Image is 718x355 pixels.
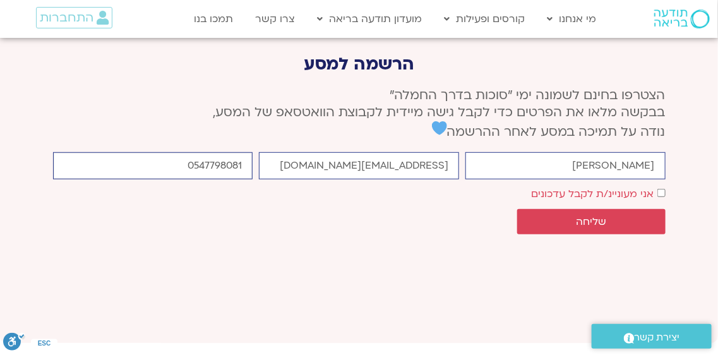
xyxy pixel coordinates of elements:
input: מותר להשתמש רק במספרים ותווי טלפון (#, -, *, וכו'). [53,152,253,179]
span: בבקשה מלאו את הפרטים כדי לקבל גישה מיידית לקבוצת הוואטסאפ של המסע, [213,104,666,121]
form: טופס חדש [53,152,666,241]
img: תודעה בריאה [654,9,710,28]
span: נודה על תמיכה במסע לאחר ההרשמה [432,123,666,140]
a: תמכו בנו [188,7,240,31]
span: שליחה [576,216,606,227]
span: התחברות [40,11,93,25]
a: מועדון תודעה בריאה [311,7,429,31]
img: 💙 [432,121,447,136]
input: שם פרטי [465,152,666,179]
input: אימייל [259,152,459,179]
a: התחברות [36,7,112,28]
p: הצטרפו בחינם לשמונה ימי ״סוכות בדרך החמלה״ [53,87,666,140]
a: צרו קשר [249,7,302,31]
a: מי אנחנו [541,7,603,31]
a: קורסים ופעילות [438,7,532,31]
p: הרשמה למסע [53,54,666,74]
span: יצירת קשר [635,329,680,346]
button: שליחה [517,209,666,234]
a: יצירת קשר [592,324,712,349]
label: אני מעוניינ/ת לקבל עדכונים [532,188,654,202]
